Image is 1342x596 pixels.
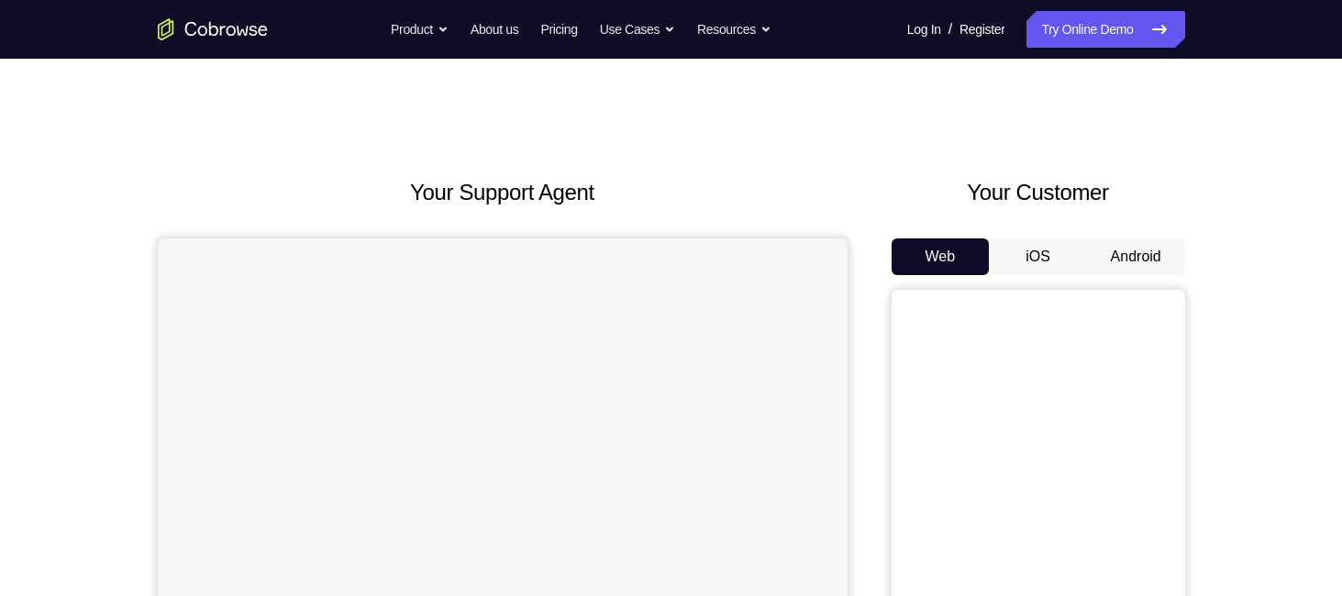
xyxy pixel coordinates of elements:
a: Log In [907,11,941,48]
a: Register [959,11,1004,48]
button: Web [892,238,990,275]
a: Try Online Demo [1026,11,1184,48]
button: Use Cases [600,11,675,48]
a: Pricing [540,11,577,48]
a: About us [471,11,518,48]
button: Product [391,11,449,48]
a: Go to the home page [158,18,268,40]
button: Resources [697,11,771,48]
h2: Your Support Agent [158,176,848,209]
button: Android [1087,238,1185,275]
h2: Your Customer [892,176,1185,209]
button: iOS [989,238,1087,275]
span: / [948,18,952,40]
